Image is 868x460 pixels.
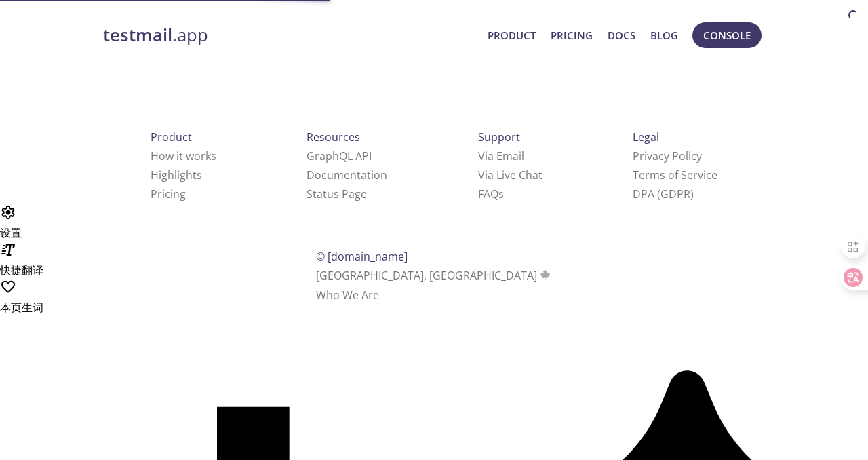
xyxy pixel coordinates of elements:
a: Product [488,26,536,44]
span: Product [151,130,192,145]
a: Highlights [151,168,202,183]
span: s [498,187,504,202]
span: Support [478,130,520,145]
span: Resources [307,130,360,145]
a: Blog [650,26,678,44]
a: Status Page [307,187,367,202]
a: testmail.app [103,24,477,47]
a: GraphQL API [307,149,372,164]
a: Via Email [478,149,524,164]
a: Via Live Chat [478,168,542,183]
a: DPA (GDPR) [633,187,694,202]
a: Privacy Policy [633,149,702,164]
a: Docs [608,26,635,44]
button: Console [692,22,762,48]
a: Pricing [551,26,593,44]
a: Documentation [307,168,387,183]
strong: testmail [103,23,172,47]
a: FAQ [478,187,504,202]
a: How it works [151,149,216,164]
span: Console [703,26,751,44]
a: Pricing [151,187,186,202]
a: Terms of Service [633,168,717,183]
span: Legal [633,130,659,145]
